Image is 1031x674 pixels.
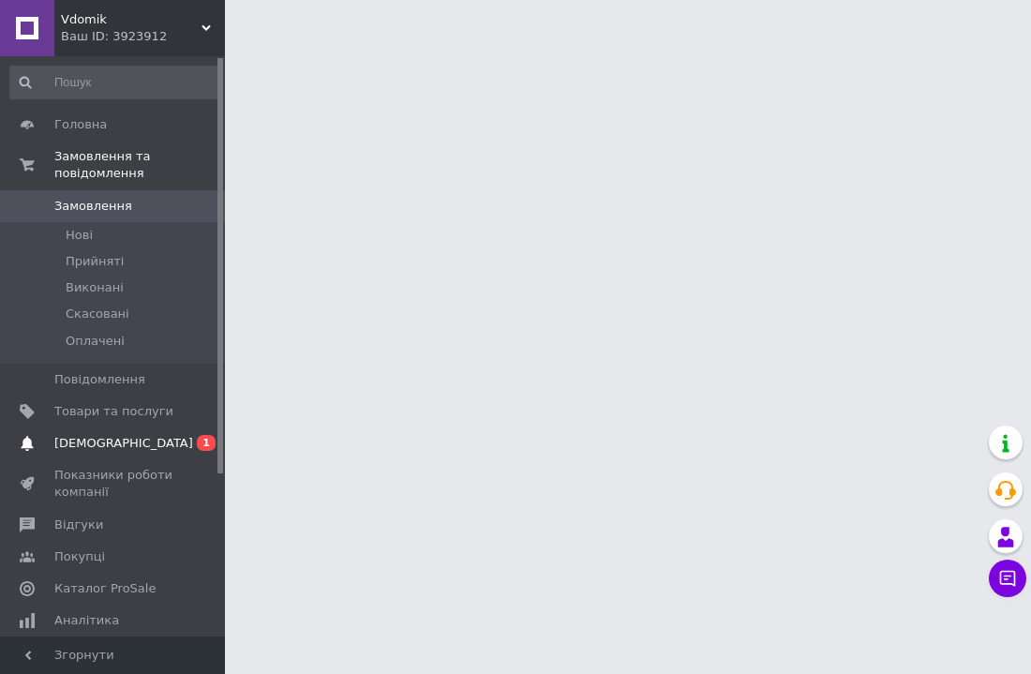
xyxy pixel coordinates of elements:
span: Показники роботи компанії [54,467,173,501]
span: Vdomik [61,11,202,28]
span: Товари та послуги [54,403,173,420]
span: Оплачені [66,333,125,350]
span: Замовлення [54,198,132,215]
button: Чат з покупцем [989,560,1026,597]
div: Ваш ID: 3923912 [61,28,225,45]
span: Покупці [54,548,105,565]
span: Скасовані [66,306,129,322]
span: Каталог ProSale [54,580,156,597]
span: Відгуки [54,517,103,533]
span: Повідомлення [54,371,145,388]
span: Замовлення та повідомлення [54,148,225,182]
input: Пошук [9,66,221,99]
span: Головна [54,116,107,133]
span: 1 [197,435,216,451]
span: Нові [66,227,93,244]
span: Прийняті [66,253,124,270]
span: Аналітика [54,612,119,629]
span: [DEMOGRAPHIC_DATA] [54,435,193,452]
span: Виконані [66,279,124,296]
